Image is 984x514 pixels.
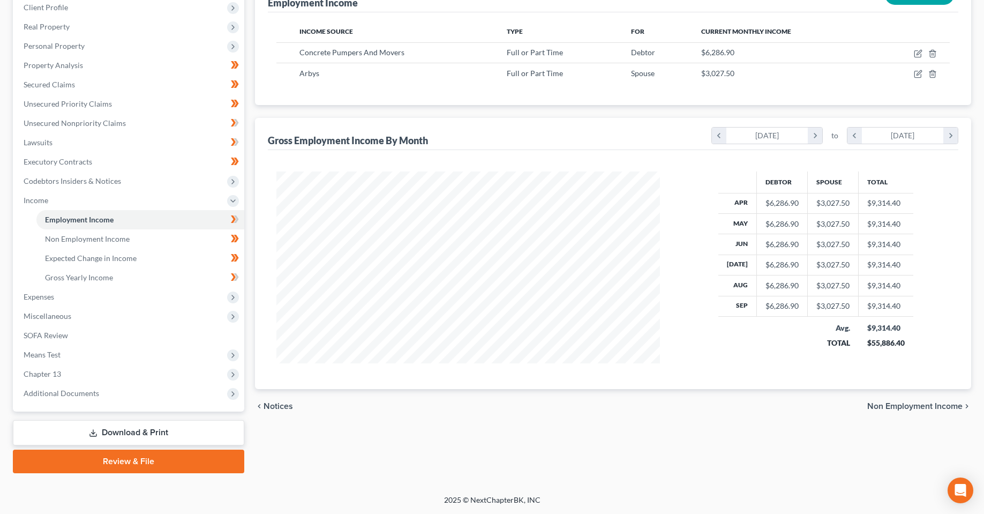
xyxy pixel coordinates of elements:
span: Unsecured Nonpriority Claims [24,118,126,128]
span: Unsecured Priority Claims [24,99,112,108]
div: $6,286.90 [765,280,799,291]
span: Property Analysis [24,61,83,70]
div: $55,886.40 [867,338,905,348]
span: Expenses [24,292,54,301]
a: Employment Income [36,210,244,229]
span: Executory Contracts [24,157,92,166]
span: $6,286.90 [701,48,734,57]
div: $3,027.50 [816,301,850,311]
i: chevron_left [847,128,862,144]
span: Client Profile [24,3,68,12]
i: chevron_right [963,402,971,411]
div: $6,286.90 [765,198,799,208]
span: Income Source [299,27,353,35]
span: SOFA Review [24,331,68,340]
td: $9,314.40 [859,296,913,316]
th: Spouse [808,172,859,193]
a: Property Analysis [15,56,244,75]
span: Spouse [631,69,655,78]
div: $9,314.40 [867,323,905,333]
a: Download & Print [13,420,244,445]
span: Miscellaneous [24,311,71,321]
a: Unsecured Priority Claims [15,94,244,114]
td: $9,314.40 [859,234,913,255]
span: Income [24,196,48,205]
div: Open Intercom Messenger [948,478,973,503]
th: Jun [718,234,757,255]
div: $3,027.50 [816,239,850,250]
a: Secured Claims [15,75,244,94]
div: $6,286.90 [765,239,799,250]
div: [DATE] [726,128,808,144]
div: $3,027.50 [816,198,850,208]
i: chevron_right [943,128,958,144]
span: Full or Part Time [507,69,563,78]
button: Non Employment Income chevron_right [867,402,971,411]
div: $3,027.50 [816,280,850,291]
a: Unsecured Nonpriority Claims [15,114,244,133]
span: Gross Yearly Income [45,273,113,282]
div: $3,027.50 [816,259,850,270]
th: Apr [718,193,757,213]
span: Concrete Pumpers And Movers [299,48,404,57]
span: Employment Income [45,215,114,224]
th: [DATE] [718,255,757,275]
div: Gross Employment Income By Month [268,134,428,147]
span: Non Employment Income [867,402,963,411]
span: Type [507,27,523,35]
th: Total [859,172,913,193]
span: $3,027.50 [701,69,734,78]
div: 2025 © NextChapterBK, INC [187,495,798,514]
a: Gross Yearly Income [36,268,244,287]
a: Non Employment Income [36,229,244,249]
a: Executory Contracts [15,152,244,172]
div: $6,286.90 [765,301,799,311]
i: chevron_left [712,128,726,144]
button: chevron_left Notices [255,402,293,411]
a: Expected Change in Income [36,249,244,268]
span: Codebtors Insiders & Notices [24,176,121,185]
span: Real Property [24,22,70,31]
th: May [718,213,757,234]
span: Secured Claims [24,80,75,89]
td: $9,314.40 [859,275,913,296]
th: Debtor [757,172,808,193]
span: Arbys [299,69,319,78]
div: TOTAL [816,338,850,348]
span: Full or Part Time [507,48,563,57]
a: SOFA Review [15,326,244,345]
span: Personal Property [24,41,85,50]
span: to [831,130,838,141]
i: chevron_left [255,402,264,411]
th: Aug [718,275,757,296]
span: Additional Documents [24,389,99,398]
span: For [631,27,644,35]
span: Notices [264,402,293,411]
span: Chapter 13 [24,369,61,378]
div: $6,286.90 [765,259,799,270]
th: Sep [718,296,757,316]
a: Review & File [13,450,244,473]
div: [DATE] [862,128,944,144]
i: chevron_right [808,128,822,144]
span: Current Monthly Income [701,27,791,35]
div: $6,286.90 [765,219,799,229]
span: Expected Change in Income [45,254,137,263]
span: Non Employment Income [45,234,130,243]
div: Avg. [816,323,850,333]
span: Lawsuits [24,138,52,147]
a: Lawsuits [15,133,244,152]
td: $9,314.40 [859,213,913,234]
td: $9,314.40 [859,193,913,213]
span: Debtor [631,48,655,57]
div: $3,027.50 [816,219,850,229]
span: Means Test [24,350,61,359]
td: $9,314.40 [859,255,913,275]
